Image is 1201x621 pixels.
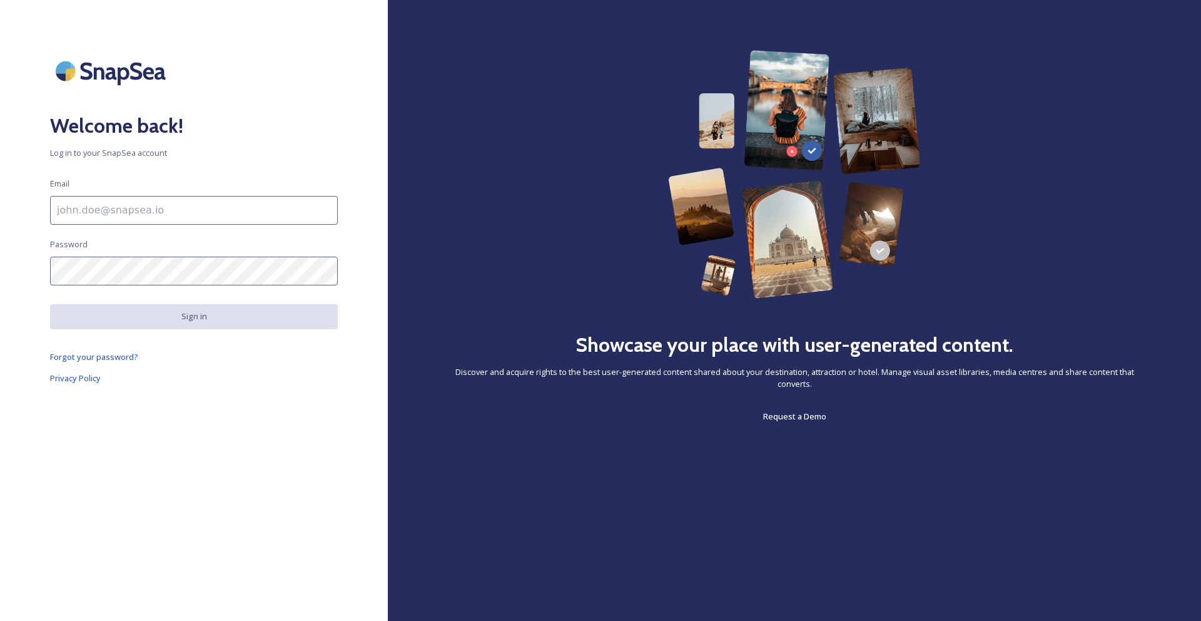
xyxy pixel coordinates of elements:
[50,50,175,92] img: SnapSea Logo
[763,411,826,422] span: Request a Demo
[575,330,1013,360] h2: Showcase your place with user-generated content.
[50,147,338,159] span: Log in to your SnapSea account
[763,409,826,424] a: Request a Demo
[50,239,88,250] span: Password
[50,371,338,386] a: Privacy Policy
[50,351,138,362] span: Forgot your password?
[50,178,69,190] span: Email
[438,366,1151,390] span: Discover and acquire rights to the best user-generated content shared about your destination, att...
[50,196,338,225] input: john.doe@snapsea.io
[50,349,338,364] a: Forgot your password?
[50,372,101,384] span: Privacy Policy
[50,304,338,329] button: Sign in
[50,111,338,141] h2: Welcome back!
[668,50,921,299] img: 63b42ca75bacad526042e722_Group%20154-p-800.png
